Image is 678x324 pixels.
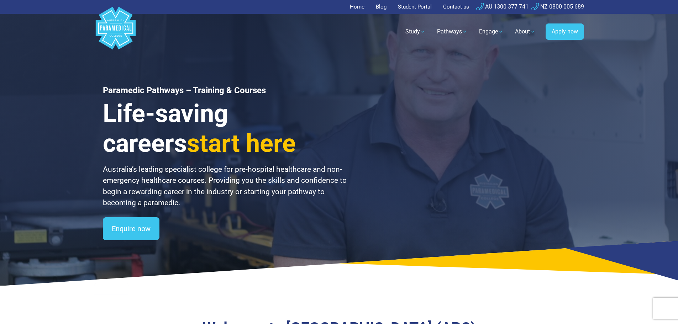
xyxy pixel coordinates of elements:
[103,99,348,158] h3: Life-saving careers
[401,22,430,42] a: Study
[433,22,472,42] a: Pathways
[94,14,137,50] a: Australian Paramedical College
[103,85,348,96] h1: Paramedic Pathways – Training & Courses
[476,3,529,10] a: AU 1300 377 741
[103,164,348,209] p: Australia’s leading specialist college for pre-hospital healthcare and non-emergency healthcare c...
[187,129,296,158] span: start here
[103,217,159,240] a: Enquire now
[546,23,584,40] a: Apply now
[531,3,584,10] a: NZ 0800 005 689
[511,22,540,42] a: About
[475,22,508,42] a: Engage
